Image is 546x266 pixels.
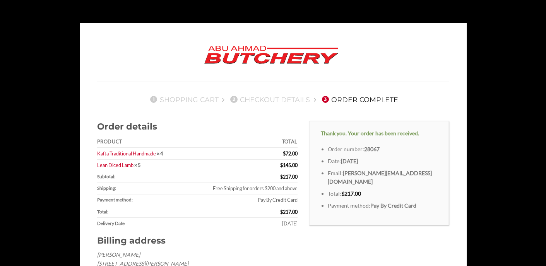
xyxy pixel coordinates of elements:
[97,137,185,148] th: Product
[97,150,156,157] a: Kafta Traditional Handmade
[97,183,185,194] th: Shipping:
[134,162,140,168] strong: × 5
[341,190,361,197] bdi: 217.00
[321,130,419,136] strong: Thank you. Your order has been received.
[198,41,345,70] img: Abu Ahmad Butchery
[97,206,185,218] th: Total:
[148,95,219,104] a: 1Shopping Cart
[341,158,358,164] strong: [DATE]
[280,209,298,215] span: 217.00
[97,162,134,168] a: Lean Diced Lamb
[280,162,283,168] span: $
[97,218,185,229] th: Delivery Date
[328,201,437,210] li: Payment method:
[364,146,380,152] strong: 28067
[280,209,283,215] span: $
[228,95,310,104] a: 2Checkout details
[157,150,163,157] strong: × 4
[230,96,237,103] span: 2
[185,183,298,194] td: Free Shipping for orders $200 and above
[280,174,283,180] span: $
[328,170,432,185] strong: [PERSON_NAME][EMAIL_ADDRESS][DOMAIN_NAME]
[280,174,298,180] span: 217.00
[328,189,437,198] li: Total:
[97,171,185,183] th: Subtotal:
[328,145,437,154] li: Order number:
[341,190,344,197] span: $
[185,194,298,206] td: Pay By Credit Card
[280,162,298,168] bdi: 145.00
[97,235,298,246] h2: Billing address
[283,150,286,157] span: $
[328,157,437,166] li: Date:
[97,121,298,132] h2: Order details
[150,96,157,103] span: 1
[283,150,298,157] bdi: 72.00
[328,169,437,186] li: Email:
[185,218,298,229] td: [DATE]
[185,137,298,148] th: Total
[370,202,416,209] strong: Pay By Credit Card
[97,194,185,206] th: Payment method:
